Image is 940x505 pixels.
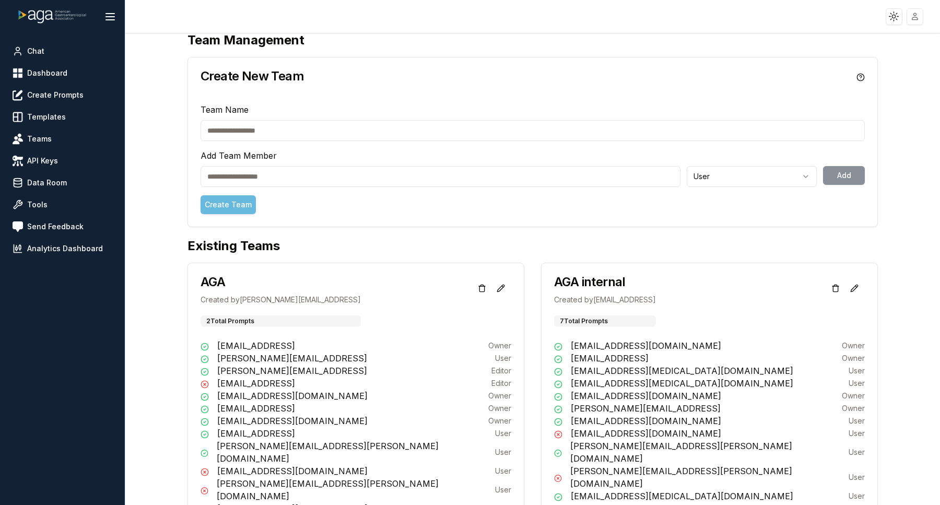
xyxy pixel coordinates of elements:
[217,440,495,465] p: [PERSON_NAME][EMAIL_ADDRESS][PERSON_NAME][DOMAIN_NAME]
[849,428,865,439] p: User
[571,490,793,502] p: [EMAIL_ADDRESS][MEDICAL_DATA][DOMAIN_NAME]
[908,9,923,24] img: placeholder-user.jpg
[8,64,116,83] a: Dashboard
[571,365,793,377] p: [EMAIL_ADDRESS][MEDICAL_DATA][DOMAIN_NAME]
[201,276,361,288] h3: AGA
[8,239,116,258] a: Analytics Dashboard
[201,315,361,327] div: 2 Total Prompts
[571,415,721,427] p: [EMAIL_ADDRESS][DOMAIN_NAME]
[27,46,44,56] span: Chat
[27,221,84,232] span: Send Feedback
[201,195,256,214] button: Create Team
[570,440,849,465] p: [PERSON_NAME][EMAIL_ADDRESS][PERSON_NAME][DOMAIN_NAME]
[554,295,656,305] p: Created by [EMAIL_ADDRESS]
[571,427,721,440] p: [EMAIL_ADDRESS][DOMAIN_NAME]
[488,403,511,414] p: Owner
[217,377,295,390] p: [EMAIL_ADDRESS]
[217,477,495,502] p: [PERSON_NAME][EMAIL_ADDRESS][PERSON_NAME][DOMAIN_NAME]
[842,403,865,414] p: Owner
[8,151,116,170] a: API Keys
[8,217,116,236] a: Send Feedback
[842,353,865,363] p: Owner
[571,390,721,402] p: [EMAIL_ADDRESS][DOMAIN_NAME]
[849,366,865,376] p: User
[571,377,793,390] p: [EMAIL_ADDRESS][MEDICAL_DATA][DOMAIN_NAME]
[488,340,511,351] p: Owner
[217,339,295,352] p: [EMAIL_ADDRESS]
[849,416,865,426] p: User
[27,90,84,100] span: Create Prompts
[842,391,865,401] p: Owner
[8,42,116,61] a: Chat
[849,447,865,457] p: User
[201,150,277,161] label: Add Team Member
[27,156,58,166] span: API Keys
[8,108,116,126] a: Templates
[570,465,849,490] p: [PERSON_NAME][EMAIL_ADDRESS][PERSON_NAME][DOMAIN_NAME]
[217,415,368,427] p: [EMAIL_ADDRESS][DOMAIN_NAME]
[201,295,361,305] p: Created by [PERSON_NAME][EMAIL_ADDRESS]
[217,427,295,440] p: [EMAIL_ADDRESS]
[571,352,649,365] p: [EMAIL_ADDRESS]
[495,466,511,476] p: User
[842,340,865,351] p: Owner
[13,221,23,232] img: feedback
[27,112,66,122] span: Templates
[201,104,249,115] label: Team Name
[849,491,865,501] p: User
[491,378,511,389] p: Editor
[217,390,368,402] p: [EMAIL_ADDRESS][DOMAIN_NAME]
[217,352,367,365] p: [PERSON_NAME][EMAIL_ADDRESS]
[495,353,511,363] p: User
[554,315,656,327] div: 7 Total Prompts
[27,199,48,210] span: Tools
[217,465,368,477] p: [EMAIL_ADDRESS][DOMAIN_NAME]
[8,130,116,148] a: Teams
[495,428,511,439] p: User
[491,366,511,376] p: Editor
[8,86,116,104] a: Create Prompts
[571,402,721,415] p: [PERSON_NAME][EMAIL_ADDRESS]
[27,178,67,188] span: Data Room
[27,134,52,144] span: Teams
[201,70,304,83] h3: Create New Team
[488,391,511,401] p: Owner
[8,195,116,214] a: Tools
[495,485,511,495] p: User
[495,447,511,457] p: User
[8,173,116,192] a: Data Room
[571,339,721,352] p: [EMAIL_ADDRESS][DOMAIN_NAME]
[849,472,865,483] p: User
[187,238,280,254] h1: Existing Teams
[187,32,304,49] h1: Team Management
[554,276,656,288] h3: AGA internal
[27,243,103,254] span: Analytics Dashboard
[849,378,865,389] p: User
[488,416,511,426] p: Owner
[217,402,295,415] p: [EMAIL_ADDRESS]
[27,68,67,78] span: Dashboard
[217,365,367,377] p: [PERSON_NAME][EMAIL_ADDRESS]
